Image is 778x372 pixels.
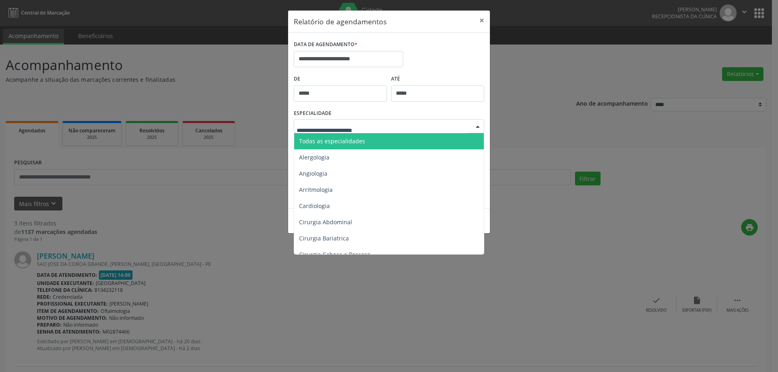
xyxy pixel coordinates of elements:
span: Todas as especialidades [299,137,365,145]
label: De [294,73,387,85]
h5: Relatório de agendamentos [294,16,387,27]
button: Close [474,11,490,30]
span: Cardiologia [299,202,330,210]
span: Arritmologia [299,186,333,193]
span: Cirurgia Abdominal [299,218,352,226]
label: ESPECIALIDADE [294,107,331,120]
label: DATA DE AGENDAMENTO [294,38,357,51]
label: ATÉ [391,73,484,85]
span: Alergologia [299,153,329,161]
span: Cirurgia Bariatrica [299,234,349,242]
span: Angiologia [299,170,327,177]
span: Cirurgia Cabeça e Pescoço [299,251,370,258]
